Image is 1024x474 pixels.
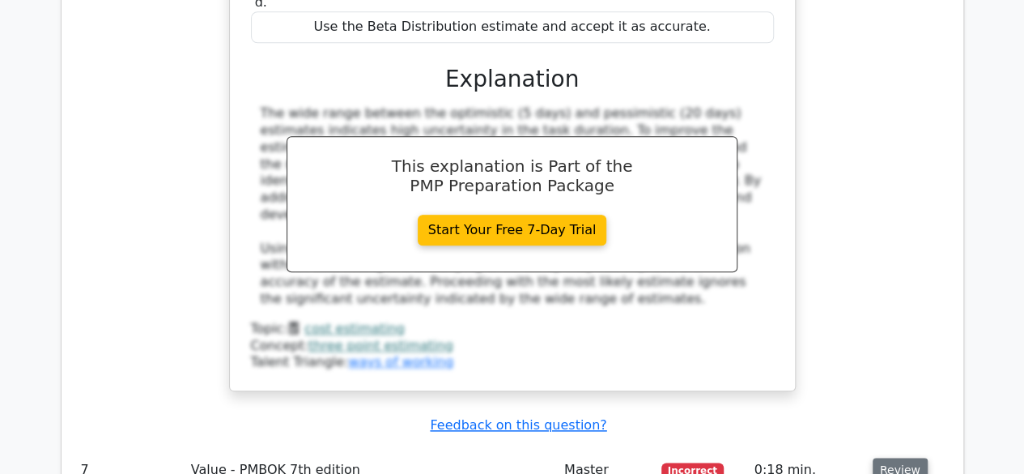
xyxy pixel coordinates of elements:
a: ways of working [348,354,453,369]
h3: Explanation [261,66,764,93]
a: three point estimating [308,338,453,353]
div: The wide range between the optimistic (5 days) and pessimistic (20 days) estimates indicates high... [261,105,764,308]
a: Start Your Free 7-Day Trial [418,215,607,246]
div: Talent Triangle: [251,321,774,371]
a: Feedback on this question? [430,417,606,433]
a: cost estimating [304,321,405,336]
div: Use the Beta Distribution estimate and accept it as accurate. [251,11,774,43]
div: Concept: [251,338,774,355]
div: Topic: [251,321,774,338]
